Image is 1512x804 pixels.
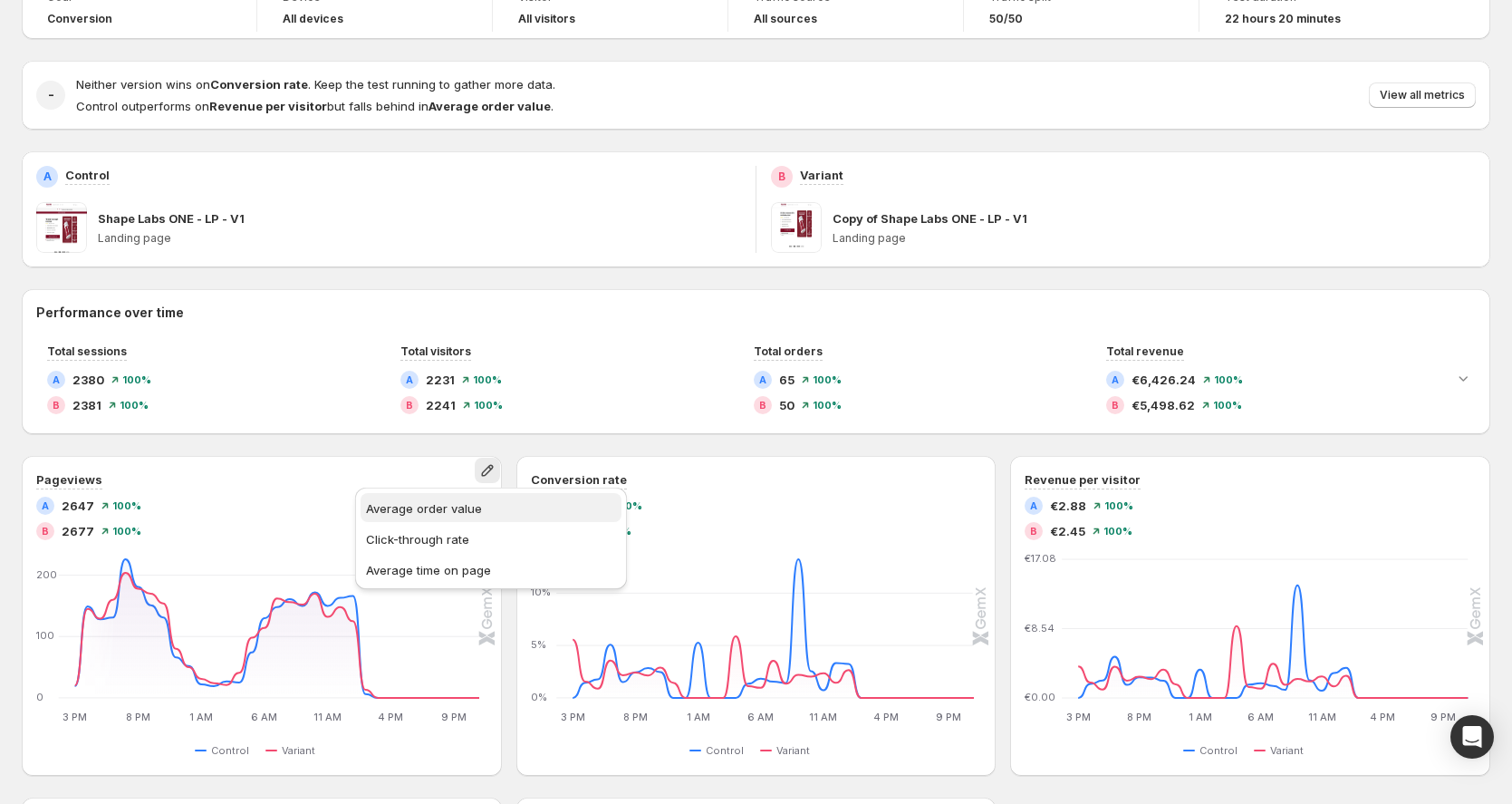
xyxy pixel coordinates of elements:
span: 2231 [426,371,455,389]
span: 100 % [1214,374,1243,385]
text: 6 AM [252,711,278,723]
h2: A [759,374,766,385]
text: 8 PM [623,711,648,723]
span: Control [211,743,249,758]
span: Average order value [366,501,482,516]
strong: Revenue per visitor [209,99,327,113]
span: 100 % [122,374,151,385]
h2: B [406,400,413,411]
span: Average time on page [366,563,491,577]
span: 65 [779,371,795,389]
button: View all metrics [1369,82,1476,108]
text: 5% [531,638,546,651]
text: 1 AM [189,711,213,723]
text: €17.08 [1025,552,1056,565]
span: 100 % [474,400,503,411]
text: 9 PM [441,711,467,723]
text: 11 AM [1308,711,1336,723]
p: Shape Labs ONE - LP - V1 [98,209,245,228]
button: Control [689,740,751,761]
h2: A [1030,500,1037,511]
img: Copy of Shape Labs ONE - LP - V1 [771,202,822,253]
span: Click-through rate [366,532,469,547]
p: Landing page [98,231,741,246]
h2: B [778,170,785,184]
text: 0% [531,691,547,703]
span: 2647 [62,497,94,515]
span: €5,498.62 [1132,396,1195,414]
h3: Pageviews [36,470,102,489]
h2: B [1030,526,1037,537]
p: Copy of Shape Labs ONE - LP - V1 [833,209,1027,228]
span: 100 % [1104,500,1133,511]
span: 100 % [1103,526,1132,537]
h2: B [759,400,766,411]
span: 2677 [62,522,94,540]
text: 4 PM [1371,711,1396,723]
text: 4 PM [379,711,404,723]
h4: All visitors [518,12,575,26]
text: 8 PM [126,711,150,723]
text: 6 AM [747,711,774,723]
span: 50/50 [989,12,1023,26]
text: 8 PM [1127,711,1151,723]
text: 1 AM [686,711,709,723]
p: Landing page [833,231,1476,246]
div: Open Intercom Messenger [1450,715,1494,759]
text: 11 AM [313,711,342,723]
span: 100 % [1213,400,1242,411]
text: 100 [36,629,54,642]
span: Variant [1270,743,1304,758]
button: Variant [760,740,817,761]
span: Neither version wins on . Keep the test running to gather more data. [76,77,555,92]
span: 100 % [813,400,842,411]
h2: B [42,526,49,537]
span: 2381 [72,396,101,414]
h2: B [53,400,60,411]
text: 200 [36,568,57,581]
text: 0 [36,691,43,703]
span: 22 hours 20 minutes [1225,12,1341,26]
button: Control [1183,740,1245,761]
h2: A [42,500,49,511]
text: 3 PM [63,711,87,723]
text: 6 AM [1248,711,1275,723]
strong: Average order value [429,99,551,113]
h2: - [48,86,54,104]
span: €2.45 [1050,522,1085,540]
span: Control [706,743,744,758]
h4: All sources [754,12,817,26]
text: 11 AM [809,711,837,723]
h4: All devices [283,12,343,26]
span: 100 % [473,374,502,385]
button: Average time on page [361,555,621,584]
button: Click-through rate [361,524,621,553]
span: Total revenue [1106,344,1184,358]
text: 3 PM [1066,711,1091,723]
h3: Conversion rate [531,470,627,489]
span: Conversion [47,12,112,26]
span: Total sessions [47,344,127,358]
text: 3 PM [560,711,584,723]
span: €2.88 [1050,497,1086,515]
text: €8.54 [1025,622,1055,634]
text: 4 PM [873,711,899,723]
p: Variant [800,166,843,184]
button: Variant [265,740,323,761]
span: View all metrics [1380,88,1465,102]
span: 2241 [426,396,456,414]
text: 9 PM [1431,711,1457,723]
h2: A [53,374,60,385]
span: 50 [779,396,795,414]
h2: A [1112,374,1119,385]
text: 1 AM [1189,711,1212,723]
strong: Conversion rate [210,77,308,92]
h2: A [43,170,52,184]
button: Expand chart [1450,365,1476,391]
button: Variant [1254,740,1311,761]
span: Variant [282,743,315,758]
img: Shape Labs ONE - LP - V1 [36,202,87,253]
span: Variant [776,743,810,758]
h2: Performance over time [36,304,1476,322]
text: €0.00 [1025,691,1055,703]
